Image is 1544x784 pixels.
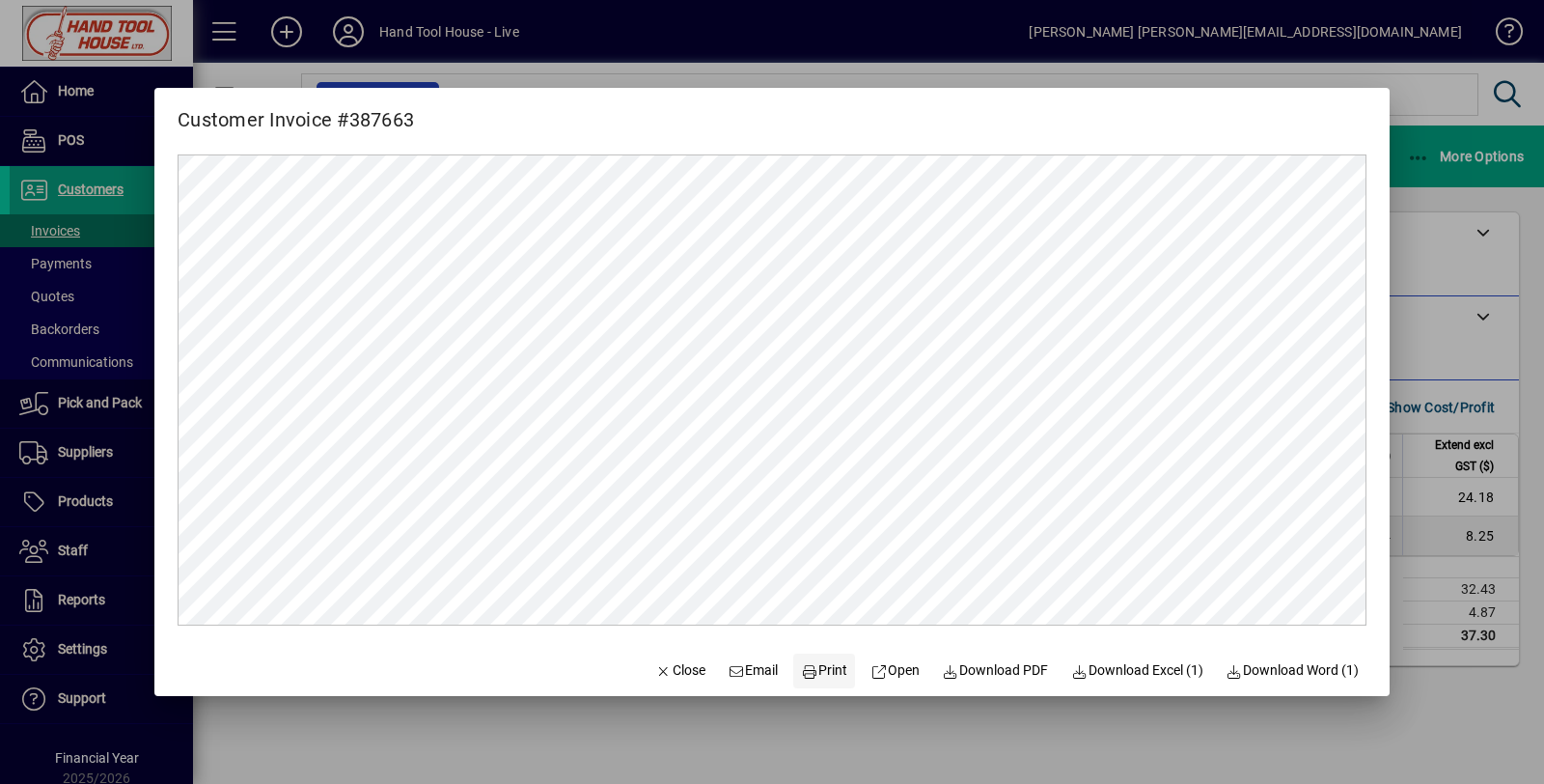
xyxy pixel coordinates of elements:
span: Print [801,660,847,681]
a: Download PDF [935,654,1057,688]
a: Open [863,654,927,688]
span: Open [870,660,920,681]
button: Download Word (1) [1219,654,1367,688]
span: Download Word (1) [1227,660,1360,681]
button: Print [793,654,855,688]
span: Download Excel (1) [1071,660,1203,681]
button: Close [648,654,713,688]
button: Download Excel (1) [1063,654,1211,688]
h2: Customer Invoice #387663 [154,88,437,135]
span: Download PDF [943,660,1049,681]
button: Email [721,654,786,688]
span: Close [655,660,705,681]
span: Email [729,660,779,681]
